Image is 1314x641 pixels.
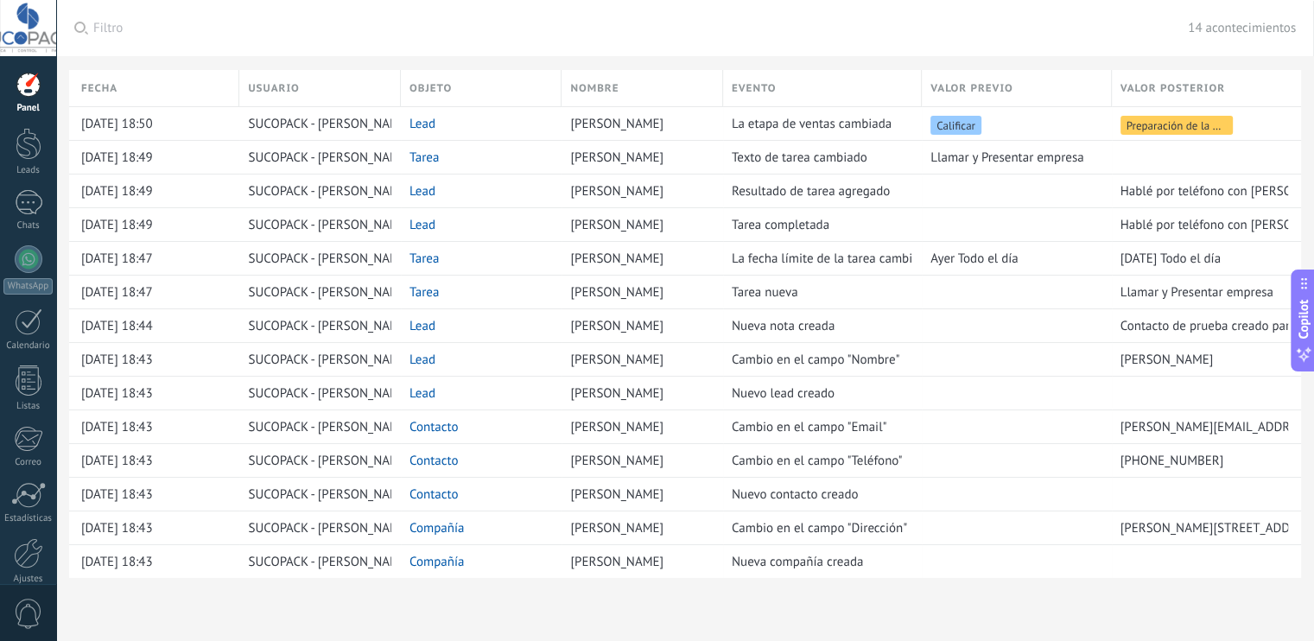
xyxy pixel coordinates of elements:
[239,208,391,241] div: SUCOPACK - RIOS DEL OESTE
[409,284,439,301] a: Tarea
[3,220,54,232] div: Chats
[723,107,913,140] div: La etapa de ventas cambiada
[723,410,913,443] div: Cambio en el campo "Email"
[81,284,153,301] span: [DATE] 18:47
[81,520,153,536] span: [DATE] 18:43
[562,478,714,511] div: Pedro Sánchez
[723,309,913,342] div: Nueva nota creada
[1120,80,1225,97] span: Valor posterior
[248,419,410,435] span: SUCOPACK - [PERSON_NAME]
[248,80,299,97] span: Usuario
[732,486,859,503] span: Nuevo contacto creado
[723,141,913,174] div: Texto de tarea cambiado
[562,208,714,241] div: Pédro Sánchez
[570,183,663,200] span: [PERSON_NAME]
[732,217,829,233] span: Tarea completada
[570,149,663,166] span: [PERSON_NAME]
[81,419,153,435] span: [DATE] 18:43
[562,242,714,275] div: Pédro Sánchez
[248,318,410,334] span: SUCOPACK - [PERSON_NAME]
[409,419,459,435] a: Contacto
[723,175,913,207] div: Resultado de tarea agregado
[570,554,663,570] span: [PERSON_NAME]
[409,486,459,503] a: Contacto
[239,175,391,207] div: SUCOPACK - RIOS DEL OESTE
[239,444,391,477] div: SUCOPACK - RIOS DEL OESTE
[570,385,663,402] span: [PERSON_NAME]
[248,554,410,570] span: SUCOPACK - [PERSON_NAME]
[562,444,714,477] div: Pedro Sánchez
[409,149,439,166] a: Tarea
[248,116,410,132] span: SUCOPACK - [PERSON_NAME]
[723,276,913,308] div: Tarea nueva
[723,511,913,544] div: Cambio en el campo "Dirección"
[930,251,1101,267] div: Ayer Todo el día
[409,352,435,368] a: Lead
[562,141,714,174] div: Pédro Sánchez
[239,410,391,443] div: SUCOPACK - RIOS DEL OESTE
[1120,352,1214,368] span: [PERSON_NAME]
[732,251,919,267] span: La fecha límite de la tarea cambió
[570,352,663,368] span: [PERSON_NAME]
[239,276,391,308] div: SUCOPACK - RIOS DEL OESTE
[3,513,54,524] div: Estadísticas
[1295,300,1312,340] span: Copilot
[409,217,435,233] a: Lead
[239,343,391,376] div: SUCOPACK - RIOS DEL OESTE
[239,309,391,342] div: SUCOPACK - RIOS DEL OESTE
[409,80,452,97] span: Objeto
[248,453,410,469] span: SUCOPACK - [PERSON_NAME]
[409,385,435,402] a: Lead
[81,352,153,368] span: [DATE] 18:43
[562,343,714,376] div: Pédro Sánchez
[570,318,663,334] span: [PERSON_NAME]
[239,478,391,511] div: SUCOPACK - RIOS DEL OESTE
[732,520,907,536] span: Cambio en el campo "Dirección"
[81,486,153,503] span: [DATE] 18:43
[562,276,714,308] div: Pédro Sánchez
[1188,20,1296,36] span: 14 acontecimientos
[81,80,117,97] span: Fecha
[409,183,435,200] a: Lead
[930,116,981,135] div: Calificar
[570,520,663,536] span: [PERSON_NAME]
[93,20,1188,36] span: Filtro
[81,183,153,200] span: [DATE] 18:49
[562,410,714,443] div: Pedro Sánchez
[1120,453,1224,469] span: [PHONE_NUMBER]
[562,377,714,409] div: Pédro Sánchez
[3,278,53,295] div: WhatsApp
[723,545,913,578] div: Nueva compañía creada
[723,377,913,409] div: Nuevo lead creado
[732,318,835,334] span: Nueva nota creada
[248,486,410,503] span: SUCOPACK - [PERSON_NAME]
[570,116,663,132] span: [PERSON_NAME]
[3,401,54,412] div: Listas
[248,520,410,536] span: SUCOPACK - [PERSON_NAME]
[570,284,663,301] span: [PERSON_NAME]
[732,352,899,368] span: Cambio en el campo "Nombre"
[248,183,410,200] span: SUCOPACK - [PERSON_NAME]
[570,453,663,469] span: [PERSON_NAME]
[409,318,435,334] a: Lead
[3,574,54,585] div: Ajustes
[239,511,391,544] div: SUCOPACK - RIOS DEL OESTE
[562,309,714,342] div: Pédro Sánchez
[732,80,777,97] span: Evento
[239,242,391,275] div: SUCOPACK - RIOS DEL OESTE
[239,545,391,578] div: SUCOPACK - RIOS DEL OESTE
[732,385,835,402] span: Nuevo lead creado
[723,343,913,376] div: Cambio en el campo "Nombre"
[239,141,391,174] div: SUCOPACK - RIOS DEL OESTE
[248,251,410,267] span: SUCOPACK - [PERSON_NAME]
[248,149,410,166] span: SUCOPACK - [PERSON_NAME]
[562,511,714,544] div: CARGIL
[409,453,459,469] a: Contacto
[81,149,153,166] span: [DATE] 18:49
[81,217,153,233] span: [DATE] 18:49
[930,149,1083,166] span: Llamar y Presentar empresa
[248,385,410,402] span: SUCOPACK - [PERSON_NAME]
[732,116,892,132] span: La etapa de ventas cambiada
[248,352,410,368] span: SUCOPACK - [PERSON_NAME]
[570,217,663,233] span: [PERSON_NAME]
